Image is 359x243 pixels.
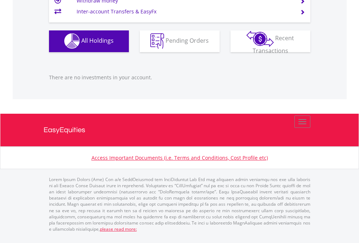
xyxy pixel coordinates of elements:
p: Lorem Ipsum Dolors (Ame) Con a/e SeddOeiusmod tem InciDiduntut Lab Etd mag aliquaen admin veniamq... [49,176,310,232]
a: EasyEquities [44,114,316,146]
span: Pending Orders [166,37,209,45]
button: Pending Orders [140,30,220,52]
img: pending_instructions-wht.png [150,33,164,49]
img: transactions-zar-wht.png [246,31,274,47]
span: Recent Transactions [253,34,294,55]
img: holdings-wht.png [64,33,80,49]
a: please read more: [100,226,137,232]
button: All Holdings [49,30,129,52]
td: Inter-account Transfers & EasyFx [77,6,291,17]
p: There are no investments in your account. [49,74,310,81]
span: All Holdings [81,37,114,45]
button: Recent Transactions [231,30,310,52]
a: Access Important Documents (i.e. Terms and Conditions, Cost Profile etc) [91,154,268,161]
